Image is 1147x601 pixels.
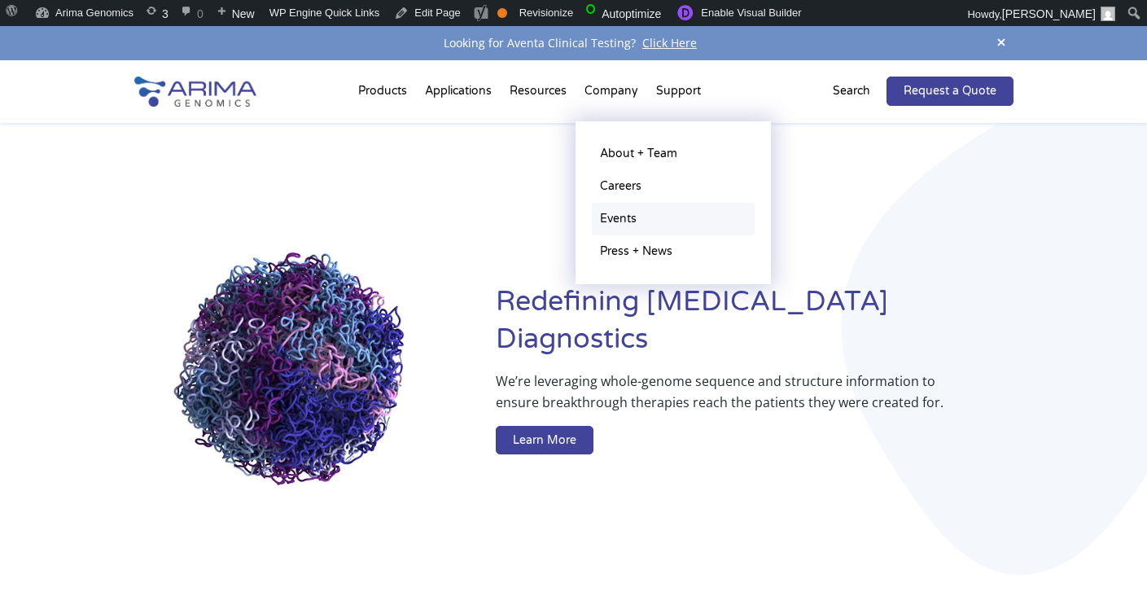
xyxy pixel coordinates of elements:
[592,203,755,235] a: Events
[1002,7,1096,20] span: [PERSON_NAME]
[497,8,507,18] div: OK
[1066,523,1147,601] iframe: Chat Widget
[496,283,1013,371] h1: Redefining [MEDICAL_DATA] Diagnostics
[636,35,703,50] a: Click Here
[592,235,755,268] a: Press + News
[833,81,870,102] p: Search
[592,170,755,203] a: Careers
[592,138,755,170] a: About + Team
[496,371,948,426] p: We’re leveraging whole-genome sequence and structure information to ensure breakthrough therapies...
[887,77,1013,106] a: Request a Quote
[134,77,256,107] img: Arima-Genomics-logo
[134,33,1013,54] div: Looking for Aventa Clinical Testing?
[496,426,593,455] a: Learn More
